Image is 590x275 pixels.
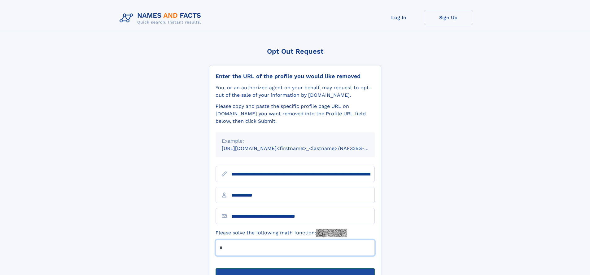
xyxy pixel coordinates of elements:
[374,10,424,25] a: Log In
[216,103,375,125] div: Please copy and paste the specific profile page URL on [DOMAIN_NAME] you want removed into the Pr...
[216,84,375,99] div: You, or an authorized agent on your behalf, may request to opt-out of the sale of your informatio...
[216,229,347,237] label: Please solve the following math function:
[117,10,206,27] img: Logo Names and Facts
[424,10,473,25] a: Sign Up
[222,137,369,145] div: Example:
[222,145,387,151] small: [URL][DOMAIN_NAME]<firstname>_<lastname>/NAF325G-xxxxxxxx
[209,47,381,55] div: Opt Out Request
[216,73,375,80] div: Enter the URL of the profile you would like removed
